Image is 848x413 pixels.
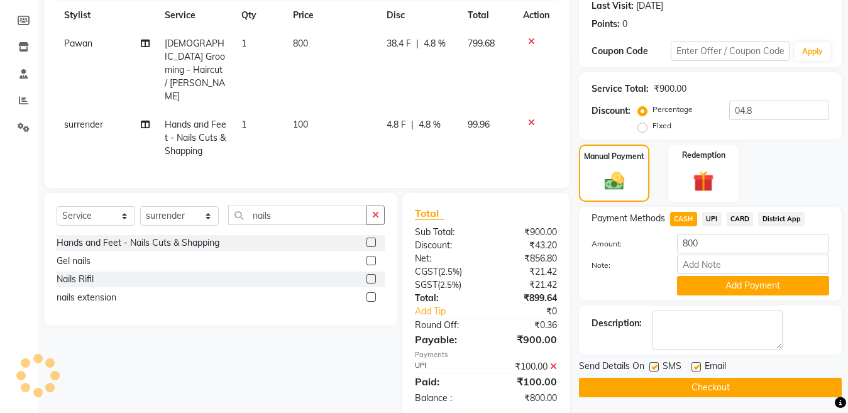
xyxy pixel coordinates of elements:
div: Discount: [592,104,630,118]
th: Service [157,1,234,30]
span: District App [758,212,805,226]
span: | [416,37,419,50]
span: 100 [293,119,308,130]
label: Redemption [682,150,725,161]
div: Paid: [405,374,486,389]
button: Checkout [579,378,842,397]
th: Disc [379,1,460,30]
div: Points: [592,18,620,31]
div: Sub Total: [405,226,486,239]
div: Payments [415,350,557,360]
span: Hands and Feet - Nails Cuts & Shapping [165,119,226,157]
span: 1 [241,119,246,130]
div: 0 [622,18,627,31]
div: UPI [405,360,486,373]
span: 2.5% [440,280,459,290]
span: 4.8 F [387,118,406,131]
div: ₹100.00 [486,360,566,373]
div: Description: [592,317,642,330]
span: 800 [293,38,308,49]
div: Balance : [405,392,486,405]
span: 38.4 F [387,37,411,50]
label: Manual Payment [584,151,644,162]
input: Search or Scan [228,206,367,225]
div: Coupon Code [592,45,671,58]
a: Add Tip [405,305,499,318]
div: ₹899.64 [486,292,566,305]
div: ₹900.00 [654,82,686,96]
div: Gel nails [57,255,91,268]
input: Amount [677,234,829,253]
div: Payable: [405,332,486,347]
input: Add Note [677,255,829,274]
th: Stylist [57,1,157,30]
span: 99.96 [468,119,490,130]
th: Action [515,1,557,30]
th: Qty [234,1,285,30]
div: ₹0.36 [486,319,566,332]
button: Apply [795,42,830,61]
div: ₹900.00 [486,226,566,239]
span: UPI [702,212,722,226]
span: Email [705,360,726,375]
label: Amount: [582,238,668,250]
span: CASH [670,212,697,226]
span: SGST [415,279,438,290]
div: ₹21.42 [486,278,566,292]
span: CARD [727,212,754,226]
span: | [411,118,414,131]
div: ₹0 [499,305,566,318]
div: ( ) [405,278,486,292]
label: Fixed [653,120,671,131]
span: [DEMOGRAPHIC_DATA] Grooming - Haircut / [PERSON_NAME] [165,38,225,102]
span: Total [415,207,444,220]
span: surrender [64,119,103,130]
div: Round Off: [405,319,486,332]
div: Service Total: [592,82,649,96]
div: ( ) [405,265,486,278]
div: ₹900.00 [486,332,566,347]
span: CGST [415,266,438,277]
div: nails extension [57,291,116,304]
img: _gift.svg [686,168,720,194]
input: Enter Offer / Coupon Code [671,41,790,61]
span: 4.8 % [424,37,446,50]
div: ₹800.00 [486,392,566,405]
button: Add Payment [677,276,829,295]
span: 2.5% [441,267,460,277]
span: 4.8 % [419,118,441,131]
div: ₹100.00 [486,374,566,389]
span: 1 [241,38,246,49]
span: 799.68 [468,38,495,49]
div: Discount: [405,239,486,252]
div: Hands and Feet - Nails Cuts & Shapping [57,236,219,250]
img: _cash.svg [598,170,630,192]
span: Payment Methods [592,212,665,225]
label: Percentage [653,104,693,115]
span: Send Details On [579,360,644,375]
div: ₹856.80 [486,252,566,265]
div: Nails Rifil [57,273,94,286]
div: ₹43.20 [486,239,566,252]
div: Total: [405,292,486,305]
th: Total [460,1,515,30]
span: SMS [663,360,681,375]
div: ₹21.42 [486,265,566,278]
th: Price [285,1,379,30]
span: Pawan [64,38,92,49]
div: Net: [405,252,486,265]
label: Note: [582,260,668,271]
